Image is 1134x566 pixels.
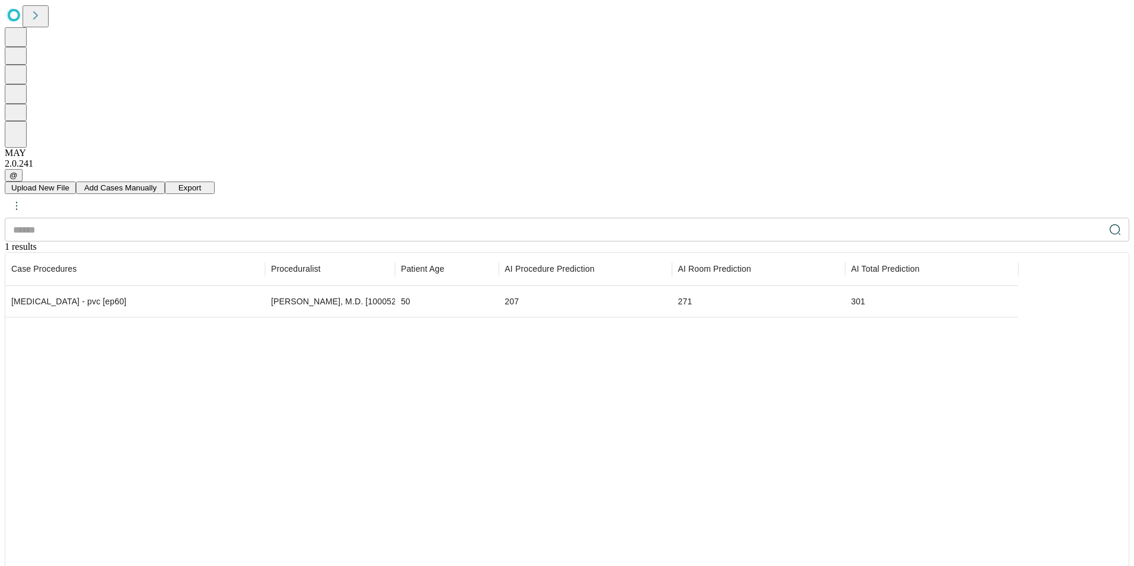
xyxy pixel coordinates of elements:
div: 50 [401,287,493,317]
span: Scheduled procedures [11,263,77,275]
span: Includes set-up, patient in-room to patient out-of-room, and clean-up [851,263,919,275]
button: kebab-menu [6,195,27,217]
span: 271 [678,297,692,306]
div: MAY [5,148,1129,158]
div: [MEDICAL_DATA] - pvc [ep60] [11,287,259,317]
div: 2.0.241 [5,158,1129,169]
span: Proceduralist [271,263,321,275]
div: [PERSON_NAME], M.D. [1000529] [271,287,389,317]
button: Export [165,182,215,194]
span: Time-out to extubation/pocket closure [505,263,594,275]
span: Upload New File [11,183,69,192]
span: Patient in room to patient out of room [678,263,751,275]
span: Add Cases Manually [84,183,157,192]
span: @ [9,171,18,180]
button: @ [5,169,23,182]
span: 301 [851,297,865,306]
span: Patient Age [401,263,444,275]
a: Export [165,182,215,192]
span: Export [179,183,202,192]
button: Add Cases Manually [76,182,165,194]
span: 1 results [5,241,37,252]
button: Upload New File [5,182,76,194]
span: 207 [505,297,519,306]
